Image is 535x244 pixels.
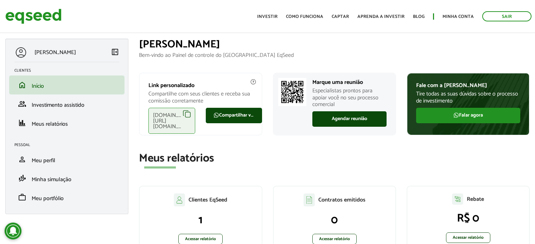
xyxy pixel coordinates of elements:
[14,81,119,89] a: homeInício
[214,112,219,118] img: FaWhatsapp.svg
[18,81,26,89] span: home
[32,194,64,203] span: Meu portfólio
[9,188,125,207] li: Meu portfólio
[32,156,55,165] span: Meu perfil
[416,108,520,123] a: Falar agora
[250,79,256,85] img: agent-meulink-info2.svg
[18,100,26,108] span: group
[32,81,44,91] span: Início
[139,39,530,50] h1: [PERSON_NAME]
[14,68,125,73] h2: Clientes
[148,91,253,104] p: Compartilhe com seus clientes e receba sua comissão corretamente
[34,49,76,56] p: [PERSON_NAME]
[318,197,365,203] p: Contratos emitidos
[14,143,125,147] h2: Pessoal
[9,169,125,188] li: Minha simulação
[281,213,388,227] p: 0
[32,100,84,110] span: Investimento assistido
[312,111,387,127] a: Agendar reunião
[18,155,26,164] span: person
[453,112,459,118] img: FaWhatsapp.svg
[9,75,125,94] li: Início
[312,87,387,108] p: Especialistas prontos para apoiar você no seu processo comercial
[18,174,26,183] span: finance_mode
[148,108,195,134] div: [DOMAIN_NAME][URL][DOMAIN_NAME]
[414,212,522,225] p: R$ 0
[278,78,306,106] img: Marcar reunião com consultor
[14,155,119,164] a: personMeu perfil
[442,14,474,19] a: Minha conta
[416,91,520,104] p: Tire todas as suas dúvidas sobre o processo de investimento
[257,14,278,19] a: Investir
[189,197,227,203] p: Clientes EqSeed
[147,213,254,227] p: 1
[139,152,530,165] h2: Meus relatórios
[286,14,323,19] a: Como funciona
[467,196,484,203] p: Rebate
[416,82,520,89] p: Fale com a [PERSON_NAME]
[174,193,185,206] img: agent-clientes.svg
[9,94,125,113] li: Investimento assistido
[312,79,387,86] p: Marque uma reunião
[14,100,119,108] a: groupInvestimento assistido
[332,14,349,19] a: Captar
[14,174,119,183] a: finance_modeMinha simulação
[357,14,405,19] a: Aprenda a investir
[206,108,262,123] a: Compartilhar via WhatsApp
[111,48,119,56] span: left_panel_close
[14,193,119,202] a: workMeu portfólio
[32,119,68,129] span: Meus relatórios
[482,11,531,21] a: Sair
[139,52,530,59] p: Bem-vindo ao Painel de controle do [GEOGRAPHIC_DATA] EqSeed
[452,193,463,205] img: agent-relatorio.svg
[9,150,125,169] li: Meu perfil
[14,119,119,127] a: financeMeus relatórios
[9,113,125,132] li: Meus relatórios
[111,48,119,58] a: Colapsar menu
[5,7,62,26] img: EqSeed
[32,175,71,184] span: Minha simulação
[446,232,490,243] a: Acessar relatório
[413,14,425,19] a: Blog
[18,119,26,127] span: finance
[18,193,26,202] span: work
[304,193,315,206] img: agent-contratos.svg
[148,82,253,89] p: Link personalizado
